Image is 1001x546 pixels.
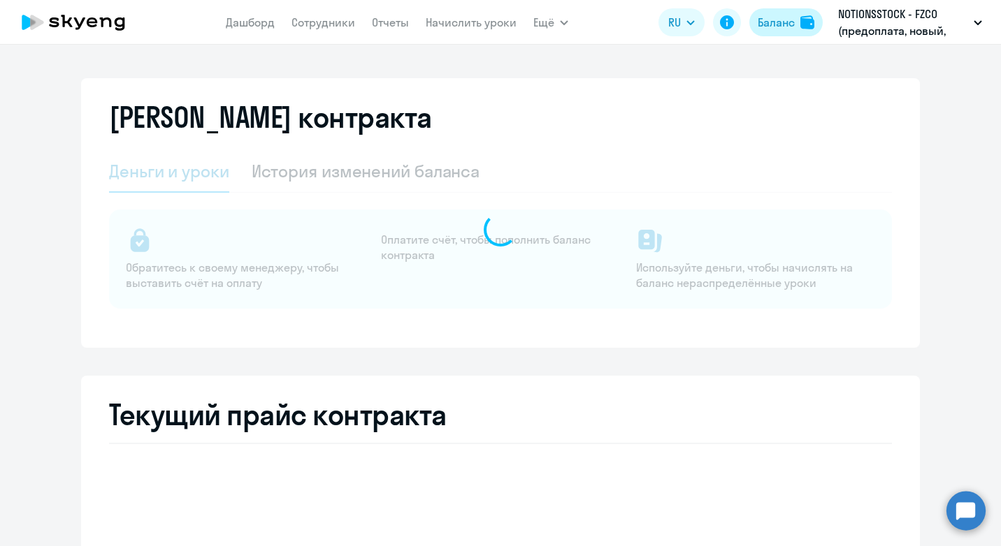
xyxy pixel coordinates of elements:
button: NOTIONSSTOCK - FZCO (предоплата, новый, 24г), Adnative LLC [831,6,989,39]
button: Ещё [533,8,568,36]
a: Начислить уроки [426,15,517,29]
a: Сотрудники [291,15,355,29]
a: Дашборд [226,15,275,29]
h2: Текущий прайс контракта [109,398,892,431]
h2: [PERSON_NAME] контракта [109,101,432,134]
p: NOTIONSSTOCK - FZCO (предоплата, новый, 24г), Adnative LLC [838,6,968,39]
a: Отчеты [372,15,409,29]
button: RU [658,8,705,36]
span: RU [668,14,681,31]
div: Баланс [758,14,795,31]
button: Балансbalance [749,8,823,36]
span: Ещё [533,14,554,31]
img: balance [800,15,814,29]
